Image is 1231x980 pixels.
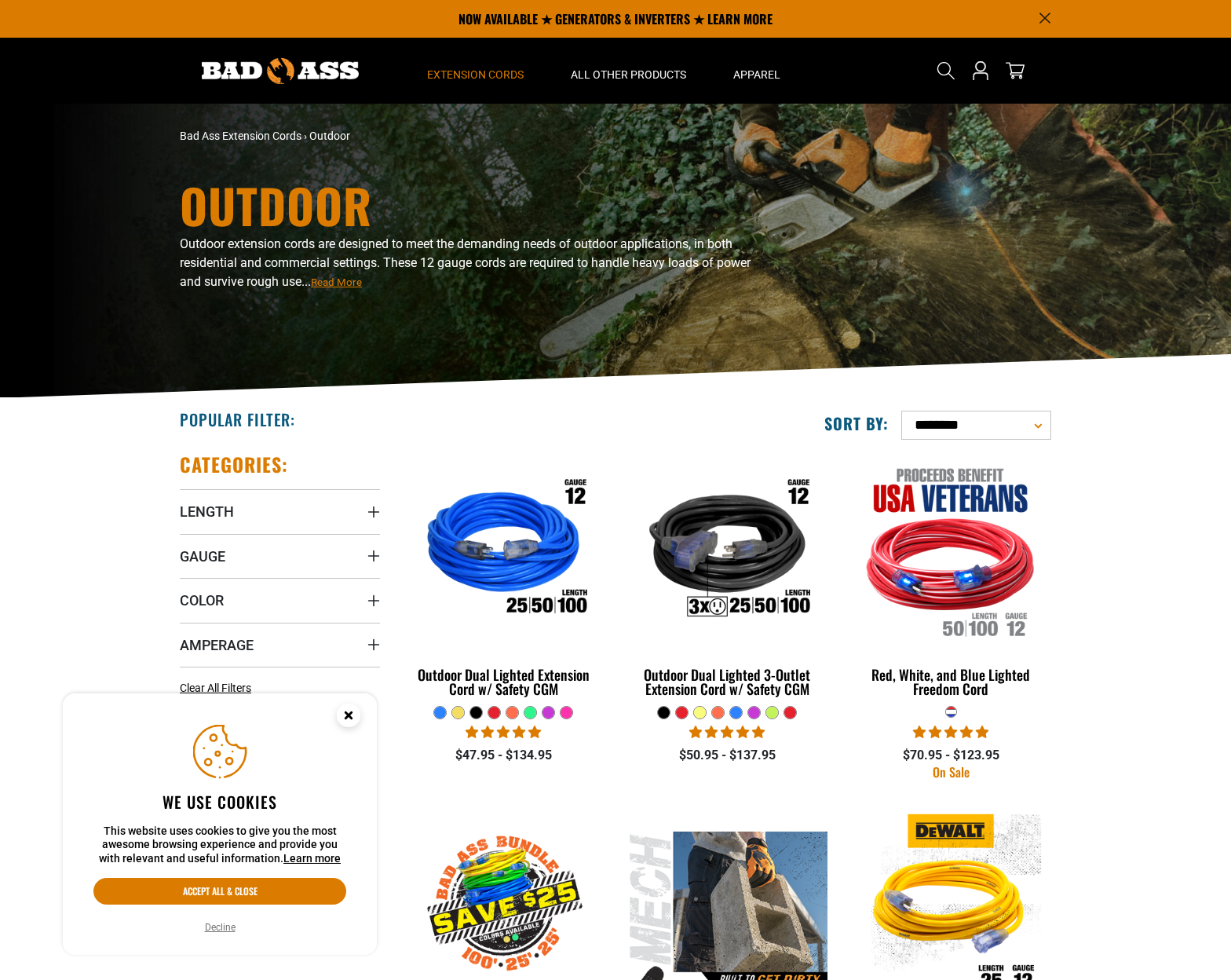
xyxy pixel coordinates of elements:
[180,503,234,521] span: Length
[571,68,686,82] span: All Other Products
[427,68,524,82] span: Extension Cords
[180,591,224,609] span: Color
[180,636,254,654] span: Amperage
[180,547,225,565] span: Gauge
[180,130,301,142] a: Bad Ass Extension Cords
[627,746,827,765] div: $50.95 - $137.95
[283,852,341,865] a: Learn more
[404,38,547,104] summary: Extension Cords
[63,693,377,956] aside: Cookie Consent
[309,130,350,142] span: Outdoor
[180,409,295,430] h2: Popular Filter:
[180,181,753,229] h1: Outdoor
[627,667,827,696] div: Outdoor Dual Lighted 3-Outlet Extension Cord w/ Safety CGM
[93,825,346,866] p: This website uses cookies to give you the most awesome browsing experience and provide you with r...
[851,452,1051,705] a: Red, White, and Blue Lighted Freedom Cord Red, White, and Blue Lighted Freedom Cord
[933,58,959,83] summary: Search
[180,534,380,578] summary: Gauge
[913,725,988,740] span: 5.00 stars
[93,792,346,812] h2: We use cookies
[851,746,1051,765] div: $70.95 - $123.95
[466,725,541,740] span: 4.81 stars
[405,460,603,641] img: Outdoor Dual Lighted Extension Cord w/ Safety CGM
[180,236,751,289] span: Outdoor extension cords are designed to meet the demanding needs of outdoor applications, in both...
[180,452,288,477] h2: Categories:
[202,58,359,84] img: Bad Ass Extension Cords
[311,276,362,288] span: Read More
[851,667,1051,696] div: Red, White, and Blue Lighted Freedom Cord
[689,725,765,740] span: 4.80 stars
[180,682,251,694] span: Clear All Filters
[180,623,380,667] summary: Amperage
[93,878,346,905] button: Accept all & close
[628,460,826,641] img: Outdoor Dual Lighted 3-Outlet Extension Cord w/ Safety CGM
[824,413,889,433] label: Sort by:
[180,128,753,144] nav: breadcrumbs
[733,68,780,82] span: Apparel
[304,130,307,142] span: ›
[180,578,380,622] summary: Color
[852,460,1050,641] img: Red, White, and Blue Lighted Freedom Cord
[710,38,804,104] summary: Apparel
[200,920,240,935] button: Decline
[180,489,380,533] summary: Length
[404,746,604,765] div: $47.95 - $134.95
[404,667,604,696] div: Outdoor Dual Lighted Extension Cord w/ Safety CGM
[547,38,710,104] summary: All Other Products
[627,452,827,705] a: Outdoor Dual Lighted 3-Outlet Extension Cord w/ Safety CGM Outdoor Dual Lighted 3-Outlet Extensio...
[851,766,1051,778] div: On Sale
[404,452,604,705] a: Outdoor Dual Lighted Extension Cord w/ Safety CGM Outdoor Dual Lighted Extension Cord w/ Safety CGM
[180,680,258,697] a: Clear All Filters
